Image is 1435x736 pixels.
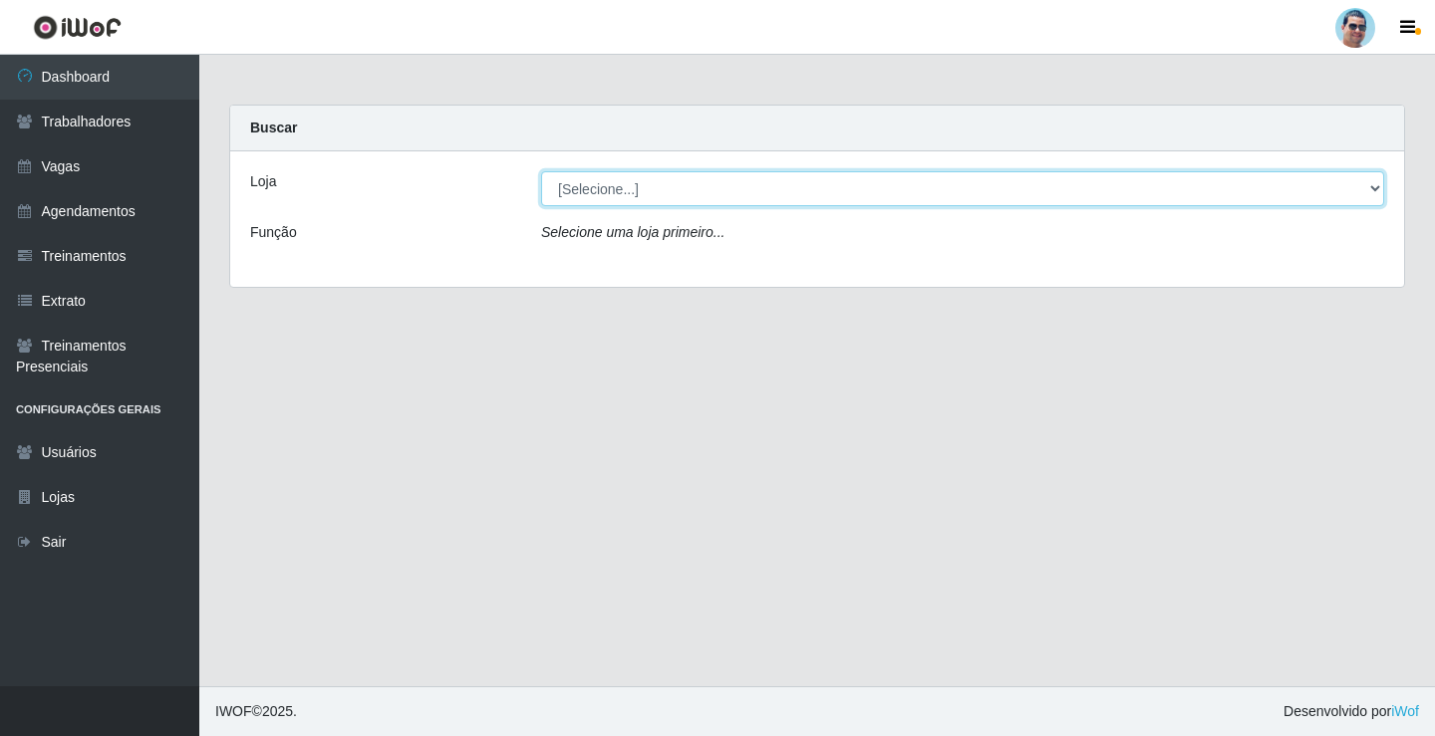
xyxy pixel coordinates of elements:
[250,222,297,243] label: Função
[1391,703,1419,719] a: iWof
[1284,701,1419,722] span: Desenvolvido por
[215,701,297,722] span: © 2025 .
[541,224,724,240] i: Selecione uma loja primeiro...
[250,120,297,135] strong: Buscar
[250,171,276,192] label: Loja
[33,15,122,40] img: CoreUI Logo
[215,703,252,719] span: IWOF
